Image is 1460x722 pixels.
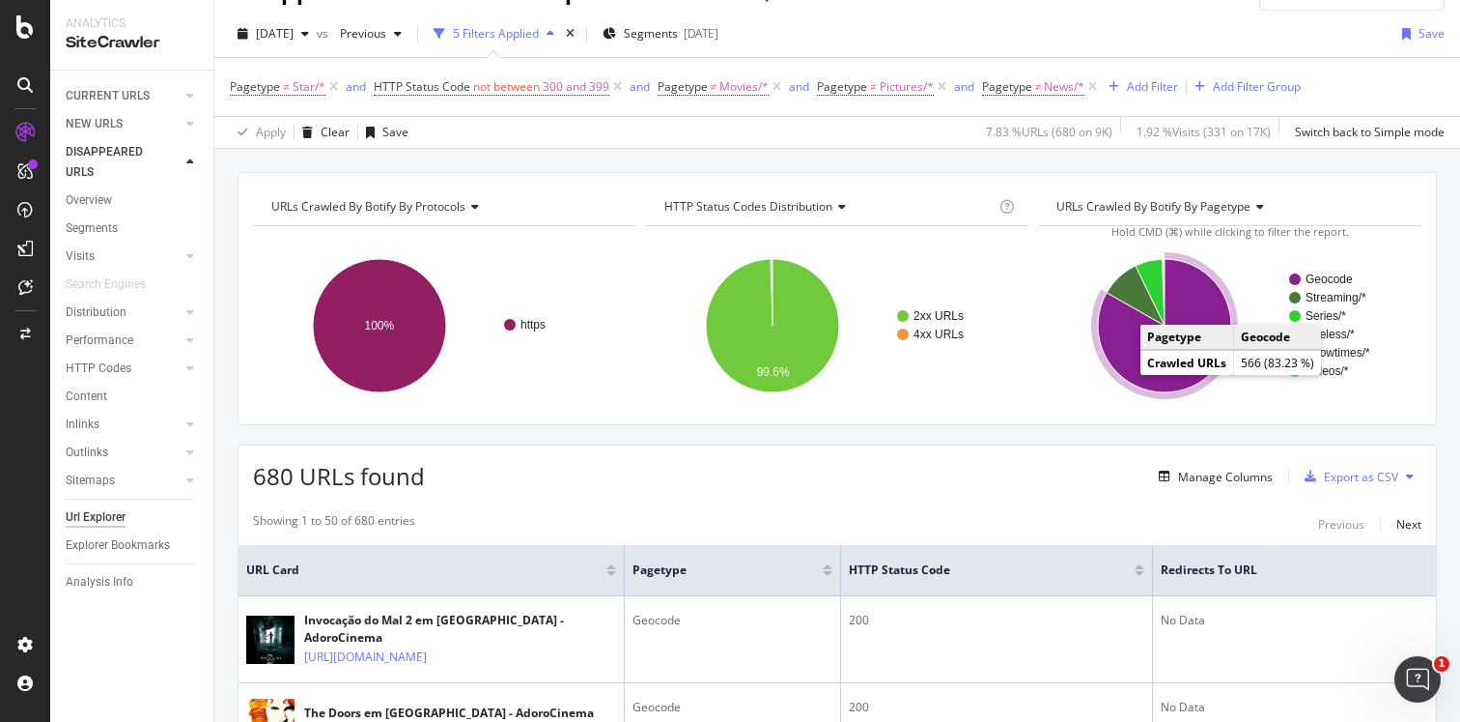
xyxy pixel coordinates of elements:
span: 300 and 399 [543,73,609,101]
div: Geocode [632,612,832,629]
div: and [789,78,809,95]
h4: URLs Crawled By Botify By pagetype [1053,191,1404,222]
div: and [954,78,974,95]
span: ≠ [711,78,717,95]
text: Useless/* [1306,328,1355,341]
div: Save [1418,25,1445,42]
button: Switch back to Simple mode [1287,117,1445,148]
div: Save [382,124,408,140]
text: 2xx URLs [913,309,964,323]
div: and [346,78,366,95]
span: ≠ [283,78,290,95]
a: Distribution [66,303,181,323]
div: No Data [1161,699,1428,716]
span: Pagetype [982,78,1032,95]
span: Star/* [293,73,325,101]
span: ≠ [870,78,877,95]
text: 99.6% [756,365,789,379]
div: Add Filter [1127,78,1178,95]
a: Search Engines [66,274,165,295]
div: A chart. [1038,242,1421,410]
text: 4xx URLs [913,328,964,341]
text: Series/* [1306,309,1346,323]
a: NEW URLS [66,114,181,134]
span: HTTP Status Codes Distribution [664,198,832,215]
div: Url Explorer [66,507,126,528]
a: Sitemaps [66,471,181,491]
img: main image [246,604,295,676]
a: Analysis Info [66,572,200,592]
div: Search Engines [66,274,146,295]
button: Manage Columns [1151,465,1273,488]
span: HTTP Status Code [374,78,470,95]
button: Apply [230,117,286,148]
button: and [954,77,974,96]
h4: HTTP Status Codes Distribution [660,191,997,222]
div: Performance [66,331,133,351]
a: Url Explorer [66,507,200,528]
div: The Doors em [GEOGRAPHIC_DATA] - AdoroCinema [304,705,594,722]
div: Analytics [66,15,198,32]
div: Previous [1318,516,1364,533]
button: Previous [332,18,409,49]
td: 566 (83.23 %) [1234,351,1322,376]
span: Pagetype [632,562,794,579]
span: Segments [624,25,678,42]
button: 5 Filters Applied [426,18,562,49]
div: Analysis Info [66,572,133,592]
span: Pagetype [230,78,280,95]
text: 100% [365,319,395,332]
div: CURRENT URLS [66,86,150,106]
span: HTTP Status Code [849,562,1106,579]
div: Explorer Bookmarks [66,535,170,556]
a: CURRENT URLS [66,86,181,106]
a: Explorer Bookmarks [66,535,200,556]
span: 1 [1434,656,1449,672]
div: Overview [66,190,112,211]
button: [DATE] [230,18,317,49]
div: times [562,24,578,43]
div: SiteCrawler [66,32,198,54]
div: Add Filter Group [1213,78,1301,95]
span: Pagetype [658,78,708,95]
button: Previous [1318,512,1364,535]
span: not between [473,78,540,95]
span: URLs Crawled By Botify By protocols [271,198,465,215]
div: Export as CSV [1324,469,1398,485]
button: and [789,77,809,96]
span: vs [317,25,332,42]
text: Geocode [1306,273,1353,286]
iframe: Intercom live chat [1394,656,1441,703]
button: Next [1396,512,1421,535]
button: Add Filter Group [1187,75,1301,99]
div: A chart. [253,242,636,410]
td: Pagetype [1140,325,1234,350]
a: [URL][DOMAIN_NAME] [304,648,427,667]
h4: URLs Crawled By Botify By protocols [267,191,619,222]
div: HTTP Codes [66,359,131,379]
td: Geocode [1234,325,1322,350]
button: and [346,77,366,96]
span: Pagetype [817,78,867,95]
text: Videos/* [1306,364,1349,378]
div: Outlinks [66,443,108,463]
svg: A chart. [646,242,1029,410]
button: Save [1394,18,1445,49]
button: Export as CSV [1297,461,1398,492]
div: 1.92 % Visits ( 331 on 17K ) [1137,124,1271,140]
div: 200 [849,699,1144,716]
a: HTTP Codes [66,359,181,379]
a: Segments [66,218,200,239]
span: 680 URLs found [253,460,425,492]
div: DISAPPEARED URLS [66,142,163,183]
div: 7.83 % URLs ( 680 on 9K ) [986,124,1112,140]
a: Performance [66,331,181,351]
div: Next [1396,516,1421,533]
a: Visits [66,246,181,267]
div: Geocode [632,699,832,716]
div: Apply [256,124,286,140]
div: Inlinks [66,415,99,435]
button: Clear [295,117,350,148]
div: Content [66,387,107,407]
